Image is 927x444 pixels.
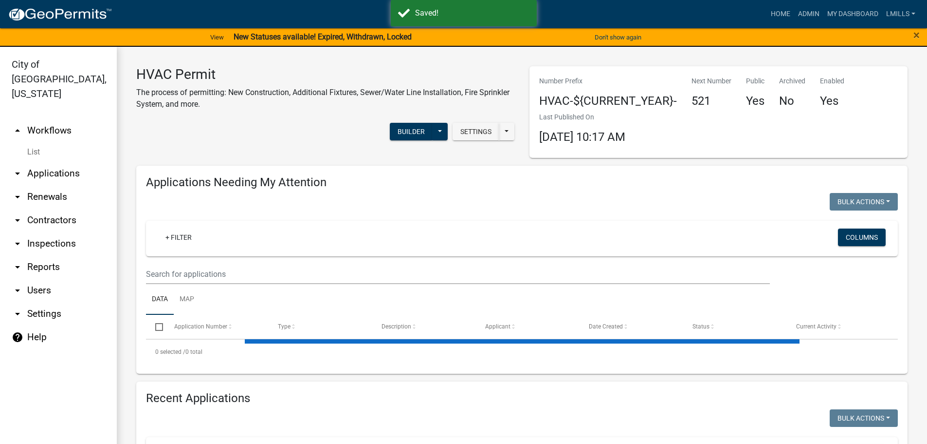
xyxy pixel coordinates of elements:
i: arrow_drop_down [12,285,23,296]
i: arrow_drop_down [12,168,23,179]
datatable-header-cell: Status [683,315,787,338]
span: × [913,28,920,42]
button: Columns [838,229,886,246]
a: My Dashboard [823,5,882,23]
button: Bulk Actions [830,193,898,211]
p: Archived [779,76,805,86]
button: Bulk Actions [830,409,898,427]
datatable-header-cell: Description [372,315,476,338]
h3: HVAC Permit [136,66,515,83]
div: Saved! [415,7,529,19]
a: Data [146,284,174,315]
h4: Yes [820,94,844,108]
datatable-header-cell: Current Activity [787,315,891,338]
span: Date Created [589,323,623,330]
button: Don't show again [591,29,645,45]
strong: New Statuses available! Expired, Withdrawn, Locked [234,32,412,41]
input: Search for applications [146,264,770,284]
h4: HVAC-${CURRENT_YEAR}- [539,94,677,108]
p: Last Published On [539,112,625,122]
span: Application Number [174,323,227,330]
datatable-header-cell: Application Number [164,315,268,338]
span: Current Activity [796,323,836,330]
datatable-header-cell: Applicant [476,315,580,338]
i: arrow_drop_up [12,125,23,136]
datatable-header-cell: Select [146,315,164,338]
i: arrow_drop_down [12,308,23,320]
a: Home [767,5,794,23]
p: Number Prefix [539,76,677,86]
i: arrow_drop_down [12,191,23,203]
span: [DATE] 10:17 AM [539,130,625,144]
i: arrow_drop_down [12,214,23,226]
a: lmills [882,5,919,23]
datatable-header-cell: Type [268,315,372,338]
span: Type [278,323,291,330]
i: arrow_drop_down [12,238,23,250]
div: 0 total [146,340,898,364]
i: arrow_drop_down [12,261,23,273]
datatable-header-cell: Date Created [580,315,683,338]
span: 0 selected / [155,348,185,355]
a: View [206,29,228,45]
h4: Applications Needing My Attention [146,175,898,190]
h4: Yes [746,94,764,108]
h4: No [779,94,805,108]
p: Next Number [691,76,731,86]
p: The process of permitting: New Construction, Additional Fixtures, Sewer/Water Line Installation, ... [136,87,515,110]
a: Map [174,284,200,315]
span: Applicant [485,323,510,330]
button: Settings [453,123,499,140]
span: Description [382,323,411,330]
span: Status [692,323,709,330]
a: Admin [794,5,823,23]
p: Enabled [820,76,844,86]
p: Public [746,76,764,86]
h4: 521 [691,94,731,108]
button: Close [913,29,920,41]
button: Builder [390,123,433,140]
i: help [12,331,23,343]
h4: Recent Applications [146,391,898,405]
a: + Filter [158,229,200,246]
